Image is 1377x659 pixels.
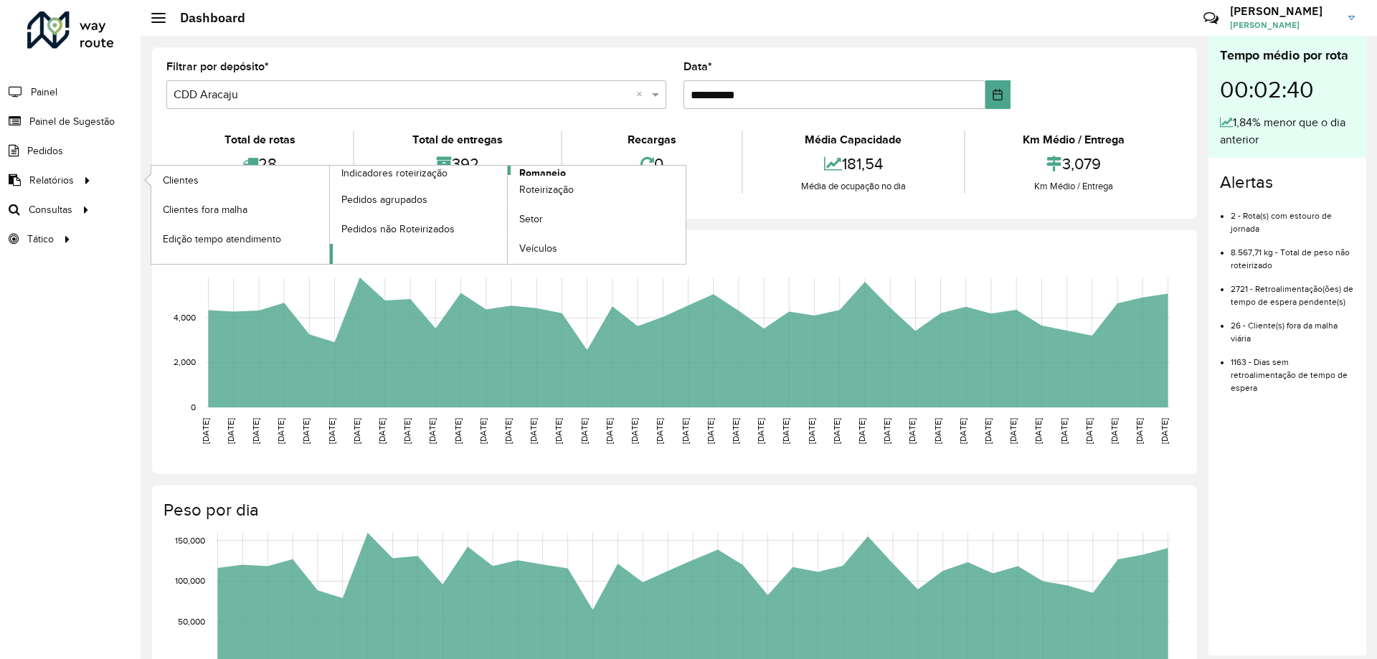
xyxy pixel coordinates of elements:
[747,148,960,179] div: 181,54
[31,85,57,100] span: Painel
[27,232,54,247] span: Tático
[508,205,686,234] a: Setor
[1231,308,1355,345] li: 26 - Cliente(s) fora da malha viária
[163,173,199,188] span: Clientes
[453,418,463,444] text: [DATE]
[566,131,738,148] div: Recargas
[166,58,269,75] label: Filtrar por depósito
[969,131,1179,148] div: Km Médio / Entrega
[276,418,285,444] text: [DATE]
[178,617,205,626] text: 50,000
[330,166,686,264] a: Romaneio
[756,418,765,444] text: [DATE]
[174,313,196,322] text: 4,000
[1220,65,1355,114] div: 00:02:40
[566,148,738,179] div: 0
[630,418,639,444] text: [DATE]
[636,86,648,103] span: Clear all
[681,418,690,444] text: [DATE]
[330,185,508,214] a: Pedidos agrupados
[907,418,917,444] text: [DATE]
[377,418,387,444] text: [DATE]
[1008,418,1018,444] text: [DATE]
[985,80,1011,109] button: Choose Date
[747,179,960,194] div: Média de ocupação no dia
[1231,272,1355,308] li: 2721 - Retroalimentação(ões) de tempo de espera pendente(s)
[341,166,448,181] span: Indicadores roteirização
[1135,418,1144,444] text: [DATE]
[933,418,942,444] text: [DATE]
[529,418,538,444] text: [DATE]
[706,418,715,444] text: [DATE]
[1196,3,1226,34] a: Contato Rápido
[832,418,841,444] text: [DATE]
[519,212,543,227] span: Setor
[1231,235,1355,272] li: 8.567,71 kg - Total de peso não roteirizado
[174,358,196,367] text: 2,000
[402,418,412,444] text: [DATE]
[747,131,960,148] div: Média Capacidade
[882,418,891,444] text: [DATE]
[352,418,361,444] text: [DATE]
[655,418,664,444] text: [DATE]
[519,182,574,197] span: Roteirização
[1230,19,1338,32] span: [PERSON_NAME]
[969,148,1179,179] div: 3,079
[226,418,235,444] text: [DATE]
[781,418,790,444] text: [DATE]
[164,500,1183,521] h4: Peso por dia
[29,202,72,217] span: Consultas
[807,418,816,444] text: [DATE]
[1231,199,1355,235] li: 2 - Rota(s) com estouro de jornada
[605,418,614,444] text: [DATE]
[170,148,349,179] div: 28
[341,192,427,207] span: Pedidos agrupados
[27,143,63,158] span: Pedidos
[1220,46,1355,65] div: Tempo médio por rota
[170,131,349,148] div: Total de rotas
[519,241,557,256] span: Veículos
[201,418,210,444] text: [DATE]
[969,179,1179,194] div: Km Médio / Entrega
[251,418,260,444] text: [DATE]
[1231,345,1355,394] li: 1163 - Dias sem retroalimentação de tempo de espera
[508,176,686,204] a: Roteirização
[175,536,205,545] text: 150,000
[1109,418,1119,444] text: [DATE]
[857,418,866,444] text: [DATE]
[427,418,437,444] text: [DATE]
[358,131,557,148] div: Total de entregas
[1220,172,1355,193] h4: Alertas
[163,232,281,247] span: Edição tempo atendimento
[175,577,205,586] text: 100,000
[151,166,508,264] a: Indicadores roteirização
[958,418,967,444] text: [DATE]
[683,58,712,75] label: Data
[1160,418,1169,444] text: [DATE]
[358,148,557,179] div: 392
[166,10,245,26] h2: Dashboard
[519,166,566,181] span: Romaneio
[151,195,329,224] a: Clientes fora malha
[503,418,513,444] text: [DATE]
[731,418,740,444] text: [DATE]
[1059,418,1069,444] text: [DATE]
[1033,418,1043,444] text: [DATE]
[29,114,115,129] span: Painel de Sugestão
[1084,418,1094,444] text: [DATE]
[579,418,589,444] text: [DATE]
[554,418,563,444] text: [DATE]
[478,418,488,444] text: [DATE]
[163,202,247,217] span: Clientes fora malha
[1220,114,1355,148] div: 1,84% menor que o dia anterior
[151,166,329,194] a: Clientes
[301,418,311,444] text: [DATE]
[341,222,455,237] span: Pedidos não Roteirizados
[191,402,196,412] text: 0
[327,418,336,444] text: [DATE]
[330,214,508,243] a: Pedidos não Roteirizados
[1230,4,1338,18] h3: [PERSON_NAME]
[508,234,686,263] a: Veículos
[29,173,74,188] span: Relatórios
[983,418,993,444] text: [DATE]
